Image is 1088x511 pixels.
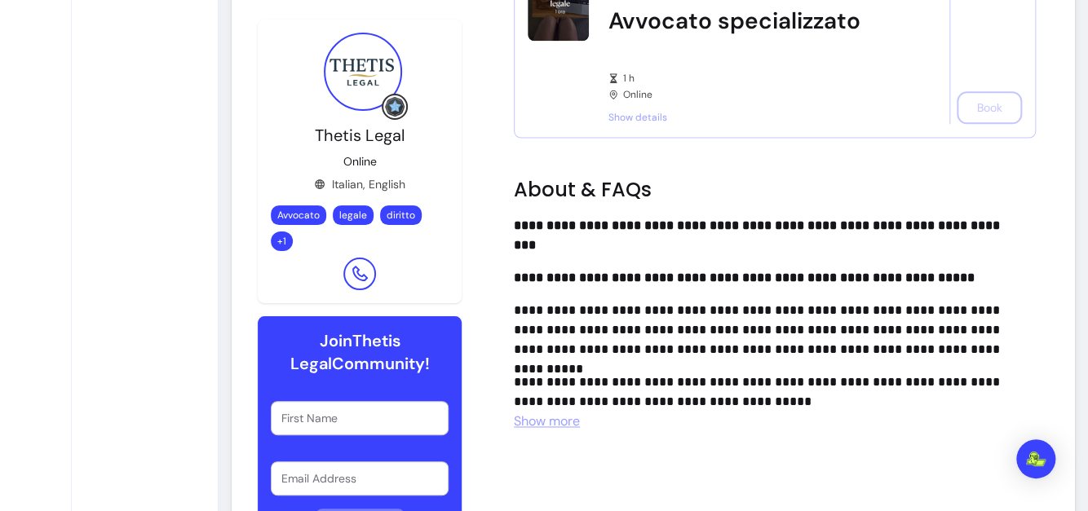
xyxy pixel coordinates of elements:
[343,153,377,170] p: Online
[385,97,405,117] img: Grow
[514,412,580,430] span: Show more
[608,111,904,124] span: Show details
[339,209,367,222] span: legale
[315,125,405,146] span: Thetis Legal
[324,33,402,111] img: Provider image
[281,470,438,487] input: Email Address
[277,209,320,222] span: Avvocato
[274,235,290,248] span: + 1
[271,329,449,375] h6: Join Thetis Legal Community!
[281,410,438,426] input: First Name
[608,72,904,101] div: Online
[314,176,405,192] div: Italian, English
[514,177,1036,203] h2: About & FAQs
[1016,439,1055,478] div: Open Intercom Messenger
[387,209,415,222] span: diritto
[623,72,904,85] span: 1 h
